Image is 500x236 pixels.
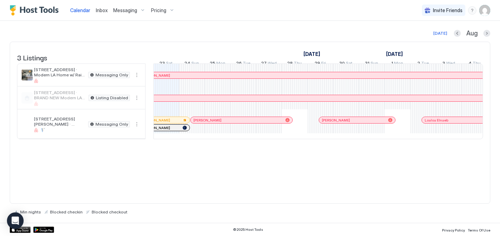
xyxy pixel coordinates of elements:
[142,126,170,130] span: [PERSON_NAME]
[133,94,141,102] div: menu
[467,59,482,69] a: September 4, 2025
[22,69,33,81] div: listing image
[133,120,141,128] button: More options
[259,59,278,69] a: August 27, 2025
[390,59,405,69] a: September 1, 2025
[466,29,478,37] span: Aug
[391,60,393,68] span: 1
[365,60,369,68] span: 31
[268,60,277,68] span: Wed
[417,60,420,68] span: 2
[468,60,472,68] span: 4
[133,71,141,79] button: More options
[159,60,165,68] span: 23
[233,227,263,232] span: © 2025 Host Tools
[17,52,47,62] span: 3 Listings
[22,119,33,130] div: listing image
[441,59,457,69] a: September 3, 2025
[34,67,85,77] span: [STREET_ADDRESS] · Modern LA Home w/ Rain Shower & Patio
[96,7,108,14] a: Inbox
[454,30,461,37] button: Previous month
[432,29,448,37] button: [DATE]
[10,5,62,16] a: Host Tools Logo
[468,6,476,15] div: menu
[191,60,199,68] span: Sun
[216,60,225,68] span: Mon
[113,7,137,14] span: Messaging
[7,212,24,229] div: Open Intercom Messenger
[158,59,174,69] a: August 23, 2025
[315,60,320,68] span: 29
[416,59,431,69] a: September 2, 2025
[234,59,252,69] a: August 26, 2025
[236,60,242,68] span: 26
[468,226,490,233] a: Terms Of Use
[473,60,481,68] span: Thu
[208,59,227,69] a: August 25, 2025
[10,227,31,233] a: App Store
[33,227,54,233] a: Google Play Store
[142,73,170,78] span: [PERSON_NAME]
[183,59,201,69] a: August 24, 2025
[294,60,302,68] span: Thu
[433,7,462,14] span: Invite Friends
[433,30,447,36] div: [DATE]
[133,120,141,128] div: menu
[34,90,86,100] span: [STREET_ADDRESS] · BRAND NEW Modern LA Home w/ Rain Shower + Parrots!
[302,49,322,59] a: August 8, 2025
[142,118,170,123] span: [PERSON_NAME]
[34,116,85,127] span: [STREET_ADDRESS][PERSON_NAME] · Modern Home | Walk to Convention Center & Markets!
[322,118,350,123] span: [PERSON_NAME]
[313,59,328,69] a: August 29, 2025
[243,60,250,68] span: Tue
[133,71,141,79] div: menu
[479,5,490,16] div: User profile
[96,7,108,13] span: Inbox
[50,209,83,214] span: Blocked checkin
[166,60,173,68] span: Sat
[337,59,354,69] a: August 30, 2025
[193,118,222,123] span: [PERSON_NAME]
[92,209,127,214] span: Blocked checkout
[442,226,465,233] a: Privacy Policy
[446,60,455,68] span: Wed
[261,60,267,68] span: 27
[285,59,303,69] a: August 28, 2025
[346,60,352,68] span: Sat
[442,60,445,68] span: 3
[184,60,190,68] span: 24
[133,94,141,102] button: More options
[70,7,90,14] a: Calendar
[425,118,448,123] span: Loaloa Elnaeb
[442,228,465,232] span: Privacy Policy
[384,49,405,59] a: September 1, 2025
[210,60,215,68] span: 25
[363,59,380,69] a: August 31, 2025
[70,7,90,13] span: Calendar
[151,7,166,14] span: Pricing
[421,60,429,68] span: Tue
[483,30,490,37] button: Next month
[321,60,326,68] span: Fri
[394,60,403,68] span: Mon
[370,60,378,68] span: Sun
[20,209,41,214] span: Min nights
[287,60,293,68] span: 28
[468,228,490,232] span: Terms Of Use
[339,60,345,68] span: 30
